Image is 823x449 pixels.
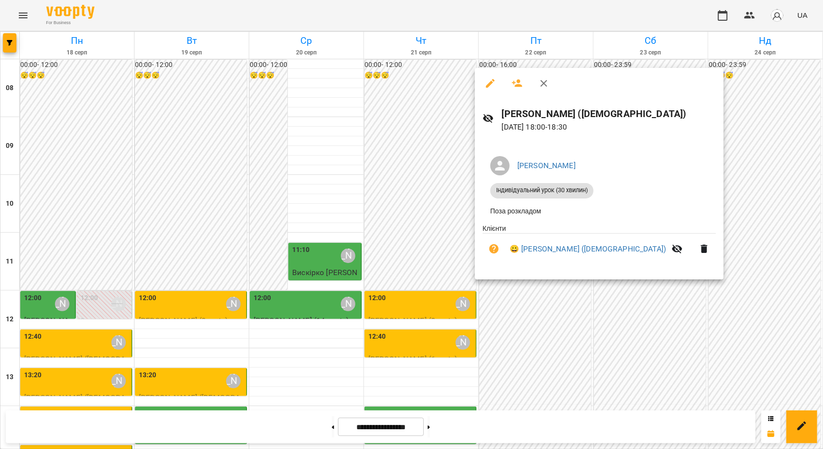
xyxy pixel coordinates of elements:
[483,202,716,220] li: Поза розкладом
[502,106,716,121] h6: [PERSON_NAME] ([DEMOGRAPHIC_DATA])
[502,121,716,133] p: [DATE] 18:00 - 18:30
[490,186,594,195] span: Індивідуальний урок (30 хвилин)
[483,224,716,268] ul: Клієнти
[510,243,666,255] a: 😀 [PERSON_NAME] ([DEMOGRAPHIC_DATA])
[517,161,576,170] a: [PERSON_NAME]
[483,238,506,261] button: Візит ще не сплачено. Додати оплату?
